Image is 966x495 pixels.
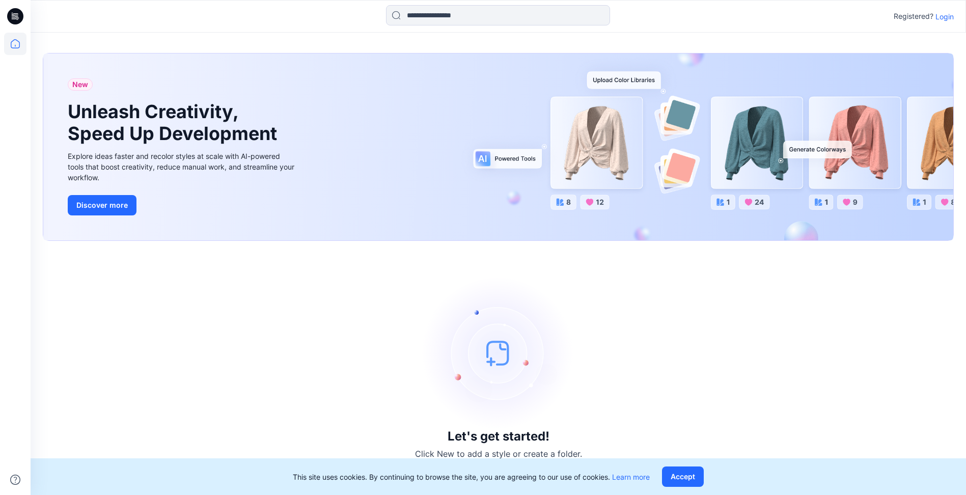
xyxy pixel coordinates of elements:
div: Explore ideas faster and recolor styles at scale with AI-powered tools that boost creativity, red... [68,151,297,183]
h3: Let's get started! [448,429,549,444]
a: Learn more [612,473,650,481]
a: Discover more [68,195,297,215]
img: empty-state-image.svg [422,277,575,429]
p: Registered? [894,10,933,22]
p: Click New to add a style or create a folder. [415,448,582,460]
p: Login [935,11,954,22]
p: This site uses cookies. By continuing to browse the site, you are agreeing to our use of cookies. [293,472,650,482]
button: Discover more [68,195,136,215]
button: Accept [662,466,704,487]
h1: Unleash Creativity, Speed Up Development [68,101,282,145]
span: New [72,78,88,91]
